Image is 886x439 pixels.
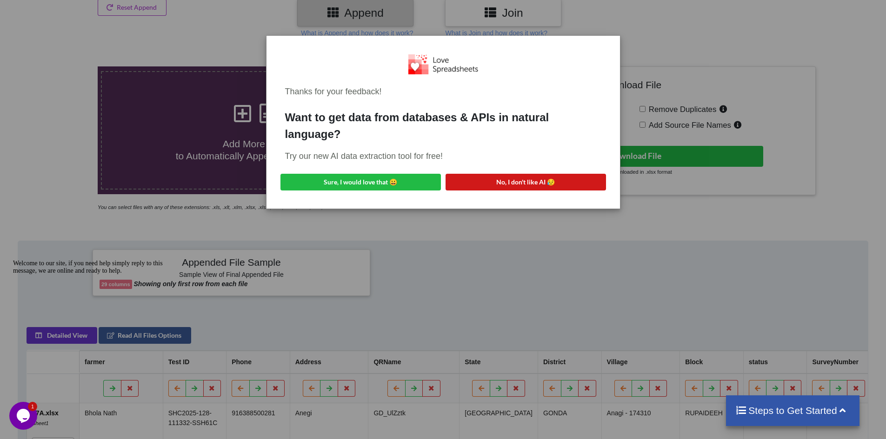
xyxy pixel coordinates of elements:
[446,174,606,190] button: No, I don't like AI 😥
[285,150,601,163] div: Try our new AI data extraction tool for free!
[285,85,601,98] div: Thanks for your feedback!
[285,109,601,143] div: Want to get data from databases & APIs in natural language?
[9,256,177,397] iframe: chat widget
[735,405,850,416] h4: Steps to Get Started
[4,4,171,19] div: Welcome to our site, if you need help simply reply to this message, we are online and ready to help.
[408,54,478,74] img: Logo.png
[280,174,441,190] button: Sure, I would love that 😀
[4,4,153,18] span: Welcome to our site, if you need help simply reply to this message, we are online and ready to help.
[9,402,39,430] iframe: chat widget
